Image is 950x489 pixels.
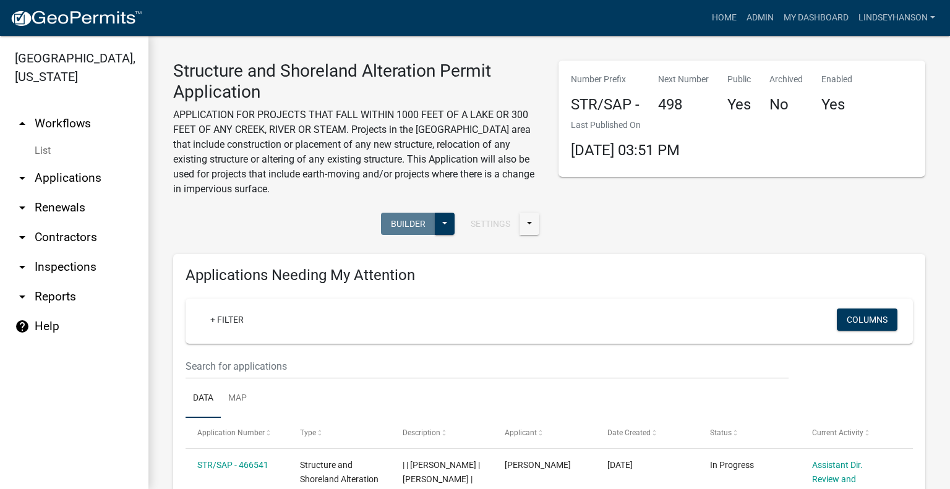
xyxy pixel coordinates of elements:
i: arrow_drop_down [15,260,30,274]
span: Date Created [607,428,651,437]
h4: Yes [727,96,751,114]
i: arrow_drop_up [15,116,30,131]
button: Builder [381,213,435,235]
p: Archived [769,73,803,86]
h4: STR/SAP - [571,96,640,114]
datatable-header-cell: Status [698,418,801,448]
a: My Dashboard [779,6,854,30]
datatable-header-cell: Current Activity [800,418,903,448]
datatable-header-cell: Applicant [493,418,596,448]
datatable-header-cell: Description [390,418,493,448]
datatable-header-cell: Type [288,418,391,448]
datatable-header-cell: Application Number [186,418,288,448]
a: Map [221,379,254,419]
h4: 498 [658,96,709,114]
i: arrow_drop_down [15,200,30,215]
span: Status [710,428,732,437]
h4: Applications Needing My Attention [186,266,913,284]
button: Settings [461,213,520,235]
span: Description [403,428,440,437]
span: Application Number [197,428,265,437]
p: Number Prefix [571,73,640,86]
span: Type [300,428,316,437]
h4: Yes [821,96,852,114]
span: 08/20/2025 [607,460,633,470]
a: + Filter [200,308,254,331]
span: Randy Halvorson [505,460,571,470]
span: Current Activity [812,428,863,437]
a: Home [707,6,742,30]
input: Search for applications [186,354,789,379]
p: APPLICATION FOR PROJECTS THAT FALL WITHIN 1000 FEET OF A LAKE OR 300 FEET OF ANY CREEK, RIVER OR ... [173,108,540,197]
span: In Progress [710,460,754,470]
button: Columns [837,308,897,331]
a: Data [186,379,221,419]
h3: Structure and Shoreland Alteration Permit Application [173,61,540,102]
span: [DATE] 03:51 PM [571,142,680,159]
a: STR/SAP - 466541 [197,460,268,470]
a: Lindseyhanson [854,6,940,30]
p: Last Published On [571,119,680,132]
p: Enabled [821,73,852,86]
span: Applicant [505,428,537,437]
p: Public [727,73,751,86]
p: Next Number [658,73,709,86]
i: help [15,319,30,334]
datatable-header-cell: Date Created [596,418,698,448]
i: arrow_drop_down [15,289,30,304]
i: arrow_drop_down [15,171,30,185]
h4: No [769,96,803,114]
i: arrow_drop_down [15,230,30,245]
a: Admin [742,6,779,30]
